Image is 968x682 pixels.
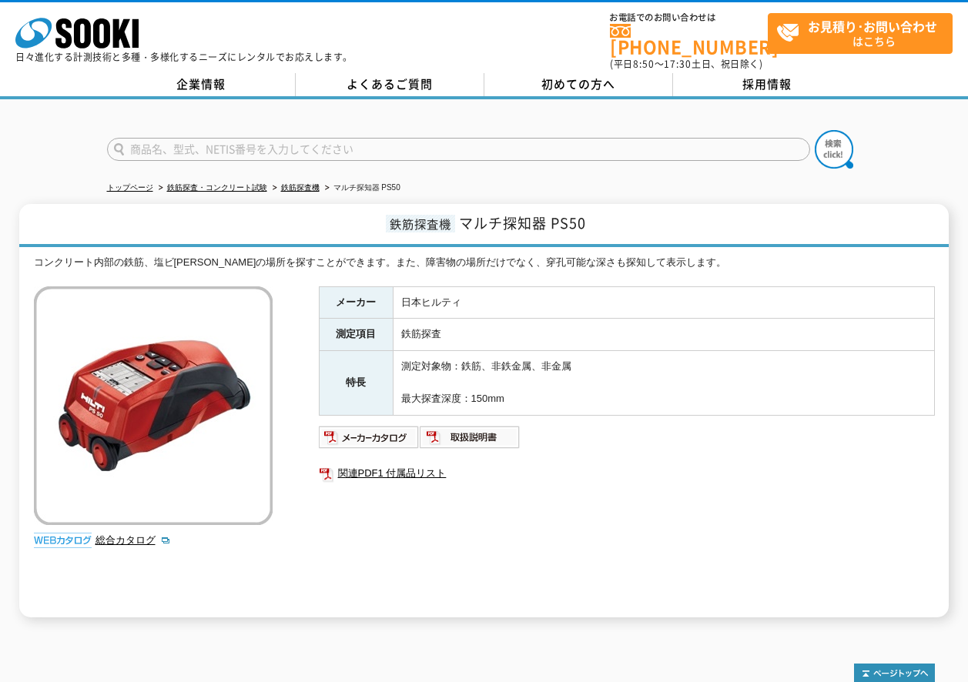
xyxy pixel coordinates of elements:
div: コンクリート内部の鉄筋、塩ビ[PERSON_NAME]の場所を探すことができます。また、障害物の場所だけでなく、穿孔可能な深さも探知して表示します。 [34,255,935,271]
a: よくあるご質問 [296,73,484,96]
span: 17:30 [664,57,692,71]
th: メーカー [319,286,393,319]
span: マルチ探知器 PS50 [459,212,586,233]
strong: お見積り･お問い合わせ [808,17,937,35]
span: お電話でのお問い合わせは [610,13,768,22]
img: 取扱説明書 [420,425,521,450]
li: マルチ探知器 PS50 [322,180,400,196]
span: 初めての方へ [541,75,615,92]
a: [PHONE_NUMBER] [610,24,768,55]
td: 鉄筋探査 [393,319,934,351]
img: webカタログ [34,533,92,548]
p: 日々進化する計測技術と多種・多様化するニーズにレンタルでお応えします。 [15,52,353,62]
td: 日本ヒルティ [393,286,934,319]
a: トップページ [107,183,153,192]
a: 総合カタログ [95,534,171,546]
span: (平日 ～ 土日、祝日除く) [610,57,762,71]
a: 企業情報 [107,73,296,96]
a: メーカーカタログ [319,435,420,446]
img: マルチ探知器 PS50 [34,286,273,525]
span: はこちら [776,14,952,52]
th: 特長 [319,351,393,415]
a: 鉄筋探査機 [281,183,320,192]
a: 取扱説明書 [420,435,521,446]
td: 測定対象物：鉄筋、非鉄金属、非金属 最大探査深度：150mm [393,351,934,415]
a: お見積り･お問い合わせはこちら [768,13,953,54]
span: 8:50 [633,57,655,71]
span: 鉄筋探査機 [386,215,455,232]
input: 商品名、型式、NETIS番号を入力してください [107,138,810,161]
img: btn_search.png [815,130,853,169]
a: 初めての方へ [484,73,673,96]
th: 測定項目 [319,319,393,351]
a: 鉄筋探査・コンクリート試験 [167,183,267,192]
a: 採用情報 [673,73,862,96]
a: 関連PDF1 付属品リスト [319,463,935,483]
img: メーカーカタログ [319,425,420,450]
